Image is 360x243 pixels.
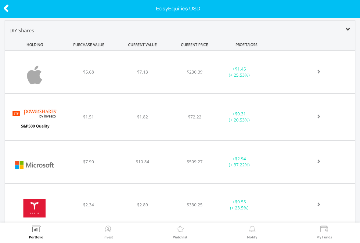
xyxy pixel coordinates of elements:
[103,226,113,234] img: Invest Now
[29,235,43,239] label: Portfolio
[31,226,41,234] img: View Portfolio
[247,226,257,234] img: View Notifications
[137,202,148,208] span: $2.89
[83,114,94,120] span: $1.51
[220,39,273,50] div: PROFIT/LOSS
[247,226,257,239] a: Notify
[187,159,203,165] span: $509.27
[103,226,113,239] a: Invest
[235,66,246,72] span: $1.45
[216,156,262,168] div: + (+ 37.22%)
[247,235,257,239] label: Notify
[316,235,332,239] label: My Funds
[136,159,149,165] span: $10.84
[235,199,246,205] span: $0.55
[188,114,201,120] span: $72.22
[8,101,61,139] img: EQU.US.SPHQ.png
[137,114,148,120] span: $1.82
[63,39,115,50] div: PURCHASE VALUE
[170,39,219,50] div: CURRENT PRICE
[216,111,262,123] div: + (+ 20.53%)
[235,111,246,117] span: $0.31
[173,235,187,239] label: Watchlist
[319,226,329,234] img: View Funds
[216,66,262,78] div: + (+ 25.53%)
[187,69,203,75] span: $230.39
[8,58,61,92] img: EQU.US.AAPL.png
[316,226,332,239] a: My Funds
[83,202,94,208] span: $2.34
[116,39,169,50] div: CURRENT VALUE
[216,199,262,211] div: + (+ 23.5%)
[5,39,62,50] div: HOLDING
[187,202,203,208] span: $330.25
[83,69,94,75] span: $5.68
[137,69,148,75] span: $7.13
[103,235,113,239] label: Invest
[173,226,187,239] a: Watchlist
[175,226,185,234] img: Watchlist
[8,148,61,182] img: EQU.US.MSFT.png
[9,27,34,34] span: DIY Shares
[29,226,43,239] a: Portfolio
[8,191,61,225] img: EQU.US.TSLA.png
[83,159,94,165] span: $7.90
[235,156,246,161] span: $2.94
